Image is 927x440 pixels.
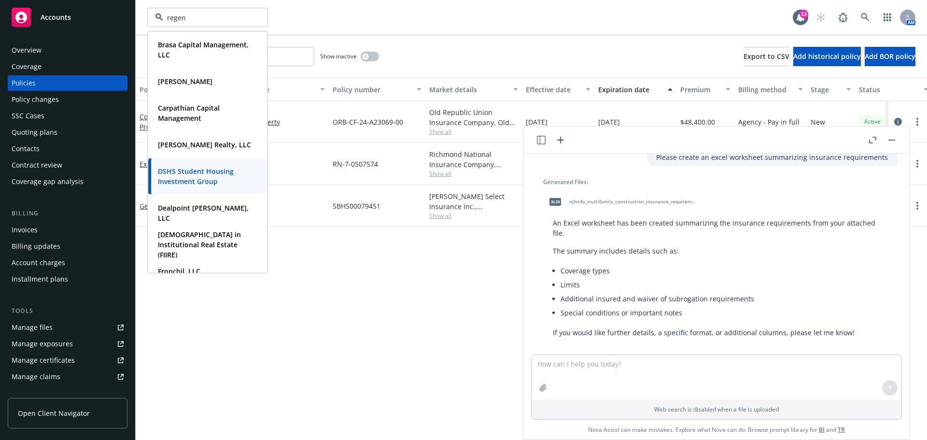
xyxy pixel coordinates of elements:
span: Add BOR policy [865,52,915,61]
a: more [912,158,923,170]
a: Switch app [878,8,897,27]
span: Accounts [41,14,71,21]
span: Add historical policy [793,52,861,61]
a: Excess Liability [140,159,188,169]
div: Manage files [12,320,53,335]
div: Policy changes [12,92,59,107]
button: Premium [676,78,734,101]
button: Stage [807,78,855,101]
div: Market details [429,85,507,95]
a: TR [838,426,845,434]
div: [PERSON_NAME] Select Insurance Inc., [PERSON_NAME] Insurance Group, Ltd., RT Specialty Insurance ... [429,191,518,212]
button: Add BOR policy [865,47,915,66]
button: Expiration date [594,78,676,101]
span: [DATE] [526,117,548,127]
button: Policy number [329,78,425,101]
div: Status [859,85,918,95]
div: Policies [12,75,36,91]
span: Show all [429,170,518,178]
strong: Dealpoint [PERSON_NAME], LLC [158,203,249,223]
div: Billing [8,209,127,218]
span: ORB-CF-24-A23069-00 [333,117,403,127]
button: Lines of coverage [208,78,329,101]
div: Tools [8,306,127,316]
button: Market details [425,78,522,101]
div: Installment plans [12,271,68,287]
a: SSC Cases [8,108,127,124]
div: Expiration date [598,85,662,95]
div: Invoices [12,222,38,238]
a: Quoting plans [8,125,127,140]
div: Generated Files: [543,178,898,186]
a: Report a Bug [833,8,853,27]
p: Please create an excel worksheet summarizing insurance requirements [656,152,888,162]
p: An Excel worksheet has been created summarizing the insurance requirements from your attached file. [553,218,888,238]
a: Invoices [8,222,127,238]
span: Show all [429,128,518,136]
li: Additional insured and waiver of subrogation requirements [561,292,888,306]
a: Manage claims [8,369,127,384]
a: Billing updates [8,239,127,254]
a: Manage BORs [8,385,127,401]
div: Premium [680,85,720,95]
div: Coverage gap analysis [12,174,84,189]
span: [DATE] [598,117,620,127]
a: General Liability [140,201,192,211]
button: Effective date [522,78,594,101]
div: Overview [12,43,42,58]
div: SSC Cases [12,108,44,124]
a: BI [819,426,825,434]
p: Web search is disabled when a file is uploaded [537,405,896,413]
div: Manage certificates [12,353,75,368]
a: Overview [8,43,127,58]
span: Show all [429,212,518,220]
span: Active [863,117,882,126]
button: Add historical policy [793,47,861,66]
div: Manage claims [12,369,60,384]
div: Manage exposures [12,336,73,352]
a: Contract review [8,157,127,173]
button: Billing method [734,78,807,101]
span: Export to CSV [744,52,789,61]
a: Manage files [8,320,127,335]
span: SBHS00079451 [333,201,380,211]
a: circleInformation [892,116,904,128]
div: Quoting plans [12,125,57,140]
span: Open Client Navigator [18,408,90,418]
strong: Carpathian Capital Management [158,103,220,123]
li: Special conditions or important notes [561,306,888,320]
span: Show inactive [320,52,357,60]
p: If you would like further details, a specific format, or additional columns, please let me know! [553,327,888,338]
a: Coverage gap analysis [8,174,127,189]
a: Manage exposures [8,336,127,352]
strong: [PERSON_NAME] [158,77,212,86]
a: General Liability [212,201,325,211]
div: Stage [811,85,841,95]
div: Richmond National Insurance Company, Richmond National Group, Inc., RT Specialty Insurance Servic... [429,149,518,170]
a: Contacts [8,141,127,156]
div: Contacts [12,141,40,156]
span: Agency - Pay in full [738,117,800,127]
div: 13 [800,10,808,18]
a: Account charges [8,255,127,270]
div: Billing updates [12,239,60,254]
div: Coverage [12,59,42,74]
span: RN-7-0507574 [333,159,378,169]
div: Contract review [12,157,62,173]
div: Policy details [140,85,194,95]
div: Manage BORs [12,385,57,401]
li: Limits [561,278,888,292]
a: more [912,116,923,128]
a: Commercial Property [212,117,325,127]
strong: DSHS Student Housing Investment Group [158,167,234,186]
div: Account charges [12,255,65,270]
strong: Brasa Capital Management, LLC [158,40,249,59]
strong: [PERSON_NAME] Realty, LLC [158,140,251,149]
a: Coverage [8,59,127,74]
a: Installment plans [8,271,127,287]
a: Accounts [8,4,127,31]
span: xlsx [549,198,561,205]
strong: Fronchil, LLC [158,267,200,276]
button: Policy details [136,78,208,101]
